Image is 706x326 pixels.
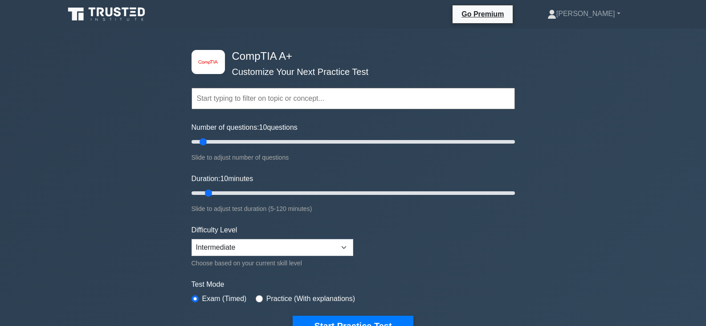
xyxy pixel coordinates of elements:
[202,293,247,304] label: Exam (Timed)
[192,279,515,290] label: Test Mode
[526,5,642,23] a: [PERSON_NAME]
[229,50,471,63] h4: CompTIA A+
[192,203,515,214] div: Slide to adjust test duration (5-120 minutes)
[192,88,515,109] input: Start typing to filter on topic or concept...
[192,152,515,163] div: Slide to adjust number of questions
[192,122,298,133] label: Number of questions: questions
[456,8,509,20] a: Go Premium
[259,124,267,131] span: 10
[192,225,237,235] label: Difficulty Level
[192,173,253,184] label: Duration: minutes
[220,175,228,182] span: 10
[266,293,355,304] label: Practice (With explanations)
[192,258,353,268] div: Choose based on your current skill level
